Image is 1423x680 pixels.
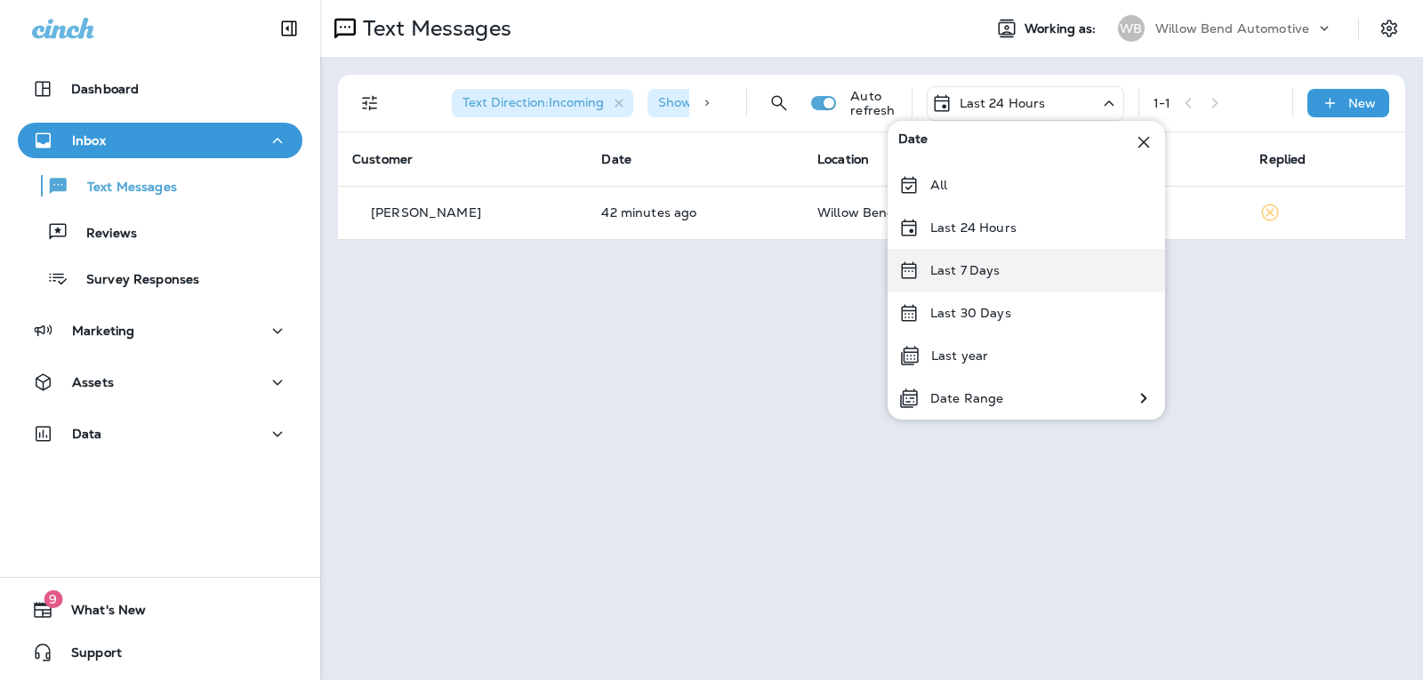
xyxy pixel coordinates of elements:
button: Marketing [18,313,302,348]
button: Settings [1373,12,1405,44]
button: Support [18,635,302,670]
p: Assets [72,375,114,389]
p: Reviews [68,226,137,243]
button: Search Messages [761,85,797,121]
p: Text Messages [69,180,177,196]
p: [PERSON_NAME] [371,205,481,220]
button: Data [18,416,302,452]
button: Collapse Sidebar [264,11,314,46]
span: 9 [44,590,62,608]
p: Text Messages [356,15,511,42]
p: New [1348,96,1376,110]
span: Replied [1259,151,1306,167]
p: Last 24 Hours [960,96,1046,110]
span: Working as: [1025,21,1100,36]
p: Last 30 Days [930,306,1011,320]
button: Survey Responses [18,260,302,297]
p: Auto refresh [850,89,896,117]
button: Dashboard [18,71,302,107]
p: Sep 11, 2025 01:45 PM [601,205,789,220]
span: Date [898,132,929,153]
span: Date [601,151,631,167]
button: Text Messages [18,167,302,204]
p: Last 24 Hours [930,220,1017,235]
p: Survey Responses [68,272,199,289]
button: 9What's New [18,592,302,628]
div: 1 - 1 [1154,96,1170,110]
p: Last year [931,348,988,363]
button: Reviews [18,213,302,251]
span: Support [53,645,122,667]
span: Customer [352,151,413,167]
div: Text Direction:Incoming [452,89,633,117]
p: Inbox [72,133,106,148]
p: All [930,178,947,192]
button: Filters [352,85,388,121]
span: Willow Bend Automotive [817,204,971,220]
p: Willow Bend Automotive [1155,21,1309,36]
span: Show Start/Stop/Unsubscribe : true [658,94,872,110]
span: Text Direction : Incoming [462,94,604,110]
p: Dashboard [71,82,139,96]
p: Last 7 Days [930,263,1001,277]
span: Location [817,151,869,167]
p: Data [72,427,102,441]
button: Inbox [18,123,302,158]
p: Date Range [930,391,1003,405]
span: What's New [53,603,146,624]
div: WB [1118,15,1145,42]
div: Show Start/Stop/Unsubscribe:true [647,89,902,117]
p: Marketing [72,324,134,338]
button: Assets [18,364,302,400]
